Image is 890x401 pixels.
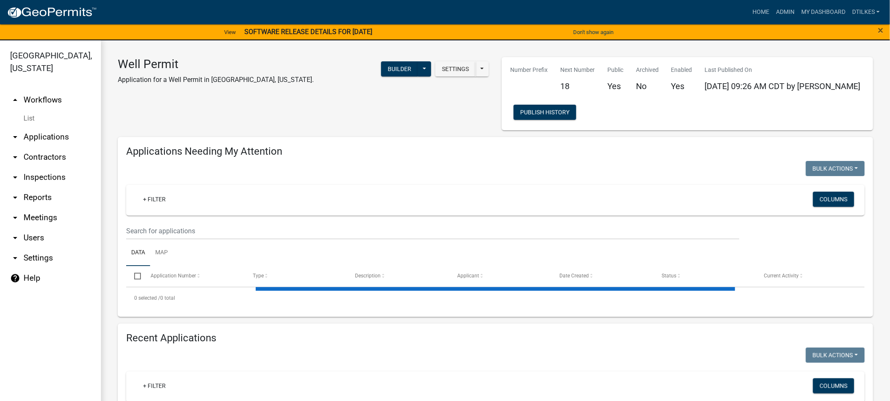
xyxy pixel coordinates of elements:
button: Settings [435,61,476,77]
datatable-header-cell: Status [654,266,756,286]
h4: Applications Needing My Attention [126,145,865,158]
p: Last Published On [705,66,861,74]
p: Archived [636,66,659,74]
a: Admin [773,4,798,20]
span: Description [355,273,381,279]
i: arrow_drop_up [10,95,20,105]
span: 0 selected / [134,295,160,301]
wm-modal-confirm: Workflow Publish History [514,109,576,116]
a: dtilkes [849,4,883,20]
a: + Filter [136,378,172,393]
p: Application for a Well Permit in [GEOGRAPHIC_DATA], [US_STATE]. [118,75,314,85]
p: Enabled [671,66,692,74]
span: Application Number [151,273,196,279]
datatable-header-cell: Select [126,266,142,286]
span: [DATE] 09:26 AM CDT by [PERSON_NAME] [705,81,861,91]
i: arrow_drop_down [10,213,20,223]
button: Columns [813,378,854,393]
a: Map [150,240,173,266]
strong: SOFTWARE RELEASE DETAILS FOR [DATE] [244,28,372,36]
div: 0 total [126,288,865,309]
p: Next Number [560,66,595,74]
datatable-header-cell: Description [347,266,449,286]
span: Current Activity [764,273,799,279]
i: arrow_drop_down [10,172,20,182]
a: Home [749,4,773,20]
h5: No [636,81,659,91]
a: View [221,25,239,39]
h4: Recent Applications [126,332,865,344]
button: Bulk Actions [806,348,865,363]
datatable-header-cell: Applicant [449,266,551,286]
datatable-header-cell: Date Created [551,266,654,286]
span: Applicant [457,273,479,279]
span: × [878,24,884,36]
button: Builder [381,61,418,77]
datatable-header-cell: Current Activity [756,266,858,286]
i: help [10,273,20,283]
i: arrow_drop_down [10,152,20,162]
span: Status [662,273,676,279]
a: My Dashboard [798,4,849,20]
h3: Well Permit [118,57,314,71]
a: + Filter [136,192,172,207]
i: arrow_drop_down [10,193,20,203]
button: Bulk Actions [806,161,865,176]
span: Date Created [559,273,589,279]
p: Number Prefix [510,66,548,74]
p: Public [607,66,623,74]
button: Close [878,25,884,35]
span: Type [253,273,264,279]
button: Publish History [514,105,576,120]
input: Search for applications [126,222,739,240]
button: Columns [813,192,854,207]
datatable-header-cell: Application Number [142,266,244,286]
h5: Yes [671,81,692,91]
h5: Yes [607,81,623,91]
i: arrow_drop_down [10,132,20,142]
a: Data [126,240,150,266]
i: arrow_drop_down [10,233,20,243]
datatable-header-cell: Type [244,266,347,286]
i: arrow_drop_down [10,253,20,263]
button: Don't show again [570,25,617,39]
h5: 18 [560,81,595,91]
